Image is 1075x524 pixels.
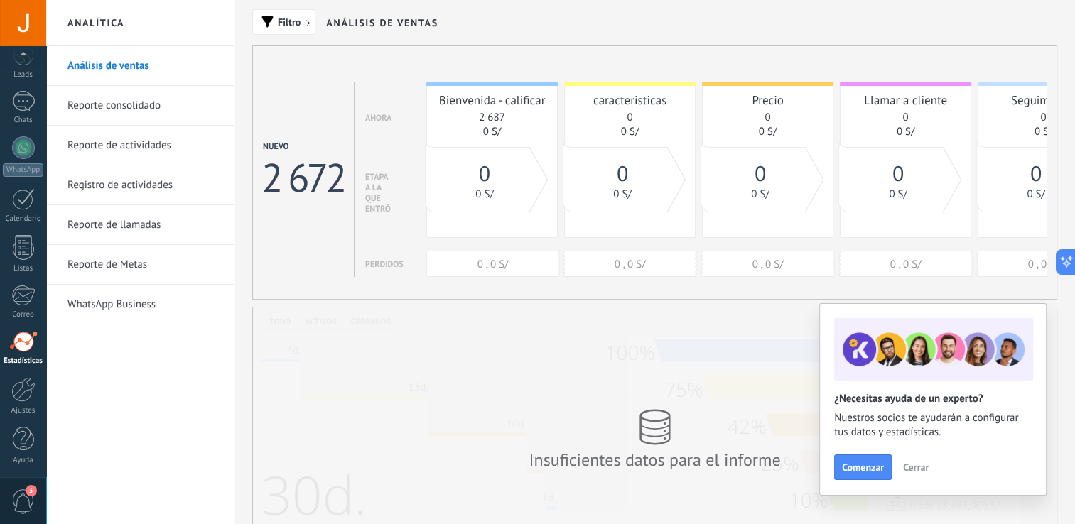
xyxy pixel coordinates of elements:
span: Cerrar [903,462,929,472]
div: Bienvenida - calificar [434,92,550,108]
a: 0 [627,111,632,124]
a: 0 S/ [751,187,769,201]
div: Nuevo [263,141,344,152]
li: Reporte consolidado [46,86,234,126]
button: Comenzar [834,454,892,480]
div: Precio [710,92,826,108]
div: Etapa a la que entró [365,172,391,214]
span: 0 [755,160,766,187]
div: 0 , 0 S/ [702,258,833,271]
a: 0 [617,170,628,185]
div: Calendario [3,214,44,224]
a: Registro de actividades [67,165,220,205]
div: Insuficientes datos para el informe [527,449,783,471]
li: Reporte de llamadas [46,205,234,245]
a: 0 [892,170,904,185]
h2: ¿Necesitas ayuda de un experto? [834,392,1032,405]
button: Filtro [252,9,315,35]
a: 0 S/ [897,125,914,138]
div: 0 , 0 S/ [840,258,971,271]
div: 2 672 [261,152,344,203]
a: Reporte de Metas [67,245,220,285]
a: 0 S/ [1027,187,1044,201]
div: Chats [3,116,44,125]
div: Listas [3,264,44,273]
a: 2 687 [479,111,505,124]
a: 0 S/ [759,125,777,138]
a: 0 [765,111,770,124]
span: Comenzar [842,462,884,472]
span: 0 [892,160,904,187]
a: Reporte consolidado [67,86,220,126]
a: 0 S/ [889,187,907,201]
li: WhatsApp Business [46,285,234,324]
span: Filtro [278,17,301,27]
div: Correo [3,310,44,320]
li: Registro de actividades [46,165,234,205]
div: Ahora [365,113,391,124]
a: Reporte de llamadas [67,205,220,245]
div: Ajustes [3,406,44,415]
div: Ayuda [3,456,44,465]
div: caracteristicas [572,92,688,108]
span: 0 [479,160,490,187]
div: 0 , 0 S/ [564,258,696,271]
a: 0 S/ [621,125,639,138]
div: WhatsApp [3,163,43,177]
div: Leads [3,70,44,80]
span: 0 [1030,160,1042,187]
li: Reporte de actividades [46,126,234,165]
a: 0 [755,170,766,185]
a: WhatsApp Business [67,285,220,324]
a: Reporte de actividades [67,126,220,165]
a: 0 [479,170,490,185]
span: Nuestros socios te ayudarán a configurar tus datos y estadísticas. [834,411,1032,440]
span: 3 [26,485,37,496]
a: 0 [1030,170,1042,185]
button: Cerrar [897,457,935,478]
a: 0 S/ [613,187,631,201]
a: 0 S/ [1035,125,1052,138]
a: 0 S/ [475,187,493,201]
a: Análisis de ventas [67,46,220,86]
a: 0 [902,111,908,124]
div: Llamar a cliente [848,92,963,108]
li: Reporte de Metas [46,245,234,285]
div: Perdidos [365,259,404,270]
div: 0 , 0 S/ [427,258,558,271]
li: Análisis de ventas [46,46,234,86]
div: Estadísticas [3,356,44,366]
a: 0 S/ [483,125,501,138]
a: 0 [1040,111,1046,124]
span: 0 [617,160,628,187]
